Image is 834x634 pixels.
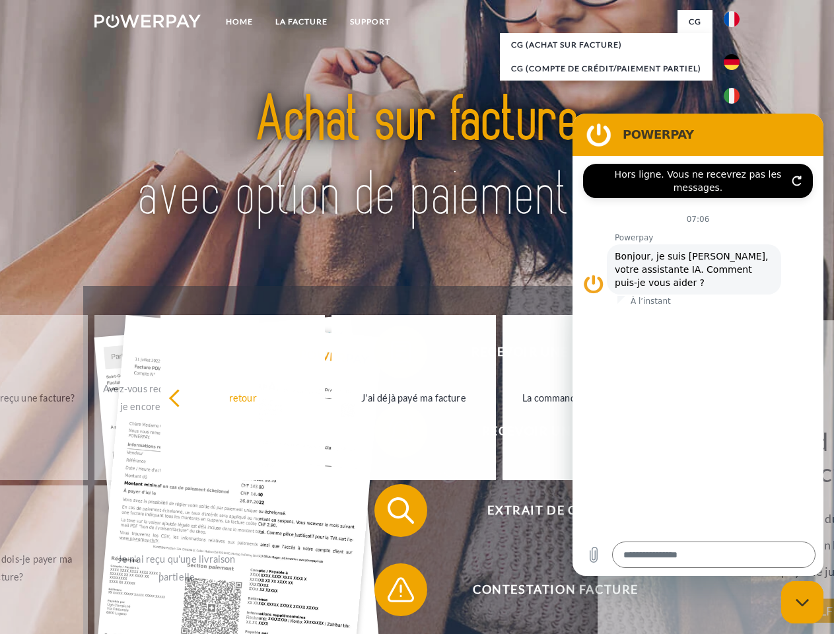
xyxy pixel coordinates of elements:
[500,33,712,57] a: CG (achat sur facture)
[215,10,264,34] a: Home
[264,10,339,34] a: LA FACTURE
[374,563,718,616] button: Contestation Facture
[384,573,417,606] img: qb_warning.svg
[724,54,740,70] img: de
[102,380,251,415] div: Avez-vous reçu mes paiements, ai-je encore un solde ouvert?
[168,388,317,406] div: retour
[374,484,718,537] button: Extrait de compte
[394,563,717,616] span: Contestation Facture
[724,88,740,104] img: it
[384,494,417,527] img: qb_search.svg
[102,550,251,586] div: Je n'ai reçu qu'une livraison partielle
[510,388,659,406] div: La commande a été renvoyée
[394,484,717,537] span: Extrait de compte
[94,15,201,28] img: logo-powerpay-white.svg
[500,57,712,81] a: CG (Compte de crédit/paiement partiel)
[94,315,259,480] a: Avez-vous reçu mes paiements, ai-je encore un solde ouvert?
[126,63,708,253] img: title-powerpay_fr.svg
[339,10,401,34] a: Support
[781,581,823,623] iframe: Bouton de lancement de la fenêtre de messagerie, conversation en cours
[678,10,712,34] a: CG
[339,388,488,406] div: J'ai déjà payé ma facture
[573,114,823,576] iframe: Fenêtre de messagerie
[724,11,740,27] img: fr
